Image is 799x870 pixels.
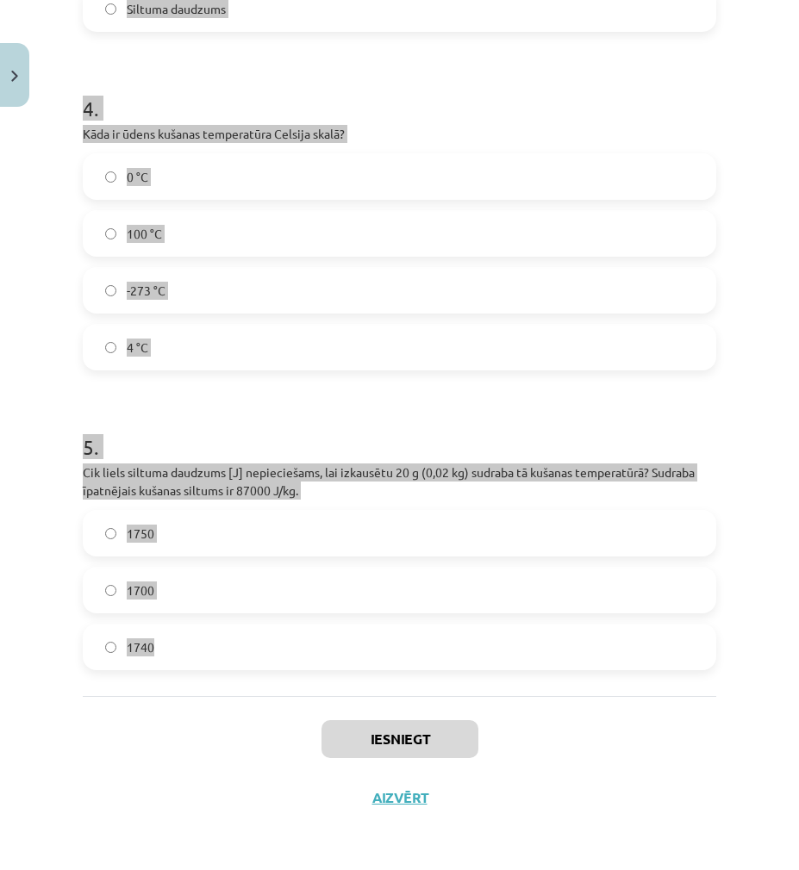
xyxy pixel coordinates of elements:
input: 1750 [105,528,116,539]
h1: 4 . [83,66,716,120]
img: icon-close-lesson-0947bae3869378f0d4975bcd49f059093ad1ed9edebbc8119c70593378902aed.svg [11,71,18,82]
input: Siltuma daudzums [105,3,116,15]
span: 100 °C [127,225,162,243]
p: Cik liels siltuma daudzums [J] nepieciešams, lai izkausētu 20 g (0,02 kg) sudraba tā kušanas temp... [83,463,716,500]
p: Kāda ir ūdens kušanas temperatūra Celsija skalā? [83,125,716,143]
span: 1750 [127,525,154,543]
span: 1740 [127,638,154,656]
h1: 5 . [83,405,716,458]
span: 0 °C [127,168,148,186]
input: 0 °C [105,171,116,183]
input: 1740 [105,642,116,653]
button: Iesniegt [321,720,478,758]
input: 100 °C [105,228,116,239]
input: -273 °C [105,285,116,296]
input: 4 °C [105,342,116,353]
span: -273 °C [127,282,165,300]
span: 1700 [127,581,154,600]
span: 4 °C [127,339,148,357]
input: 1700 [105,585,116,596]
button: Aizvērt [367,789,433,806]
